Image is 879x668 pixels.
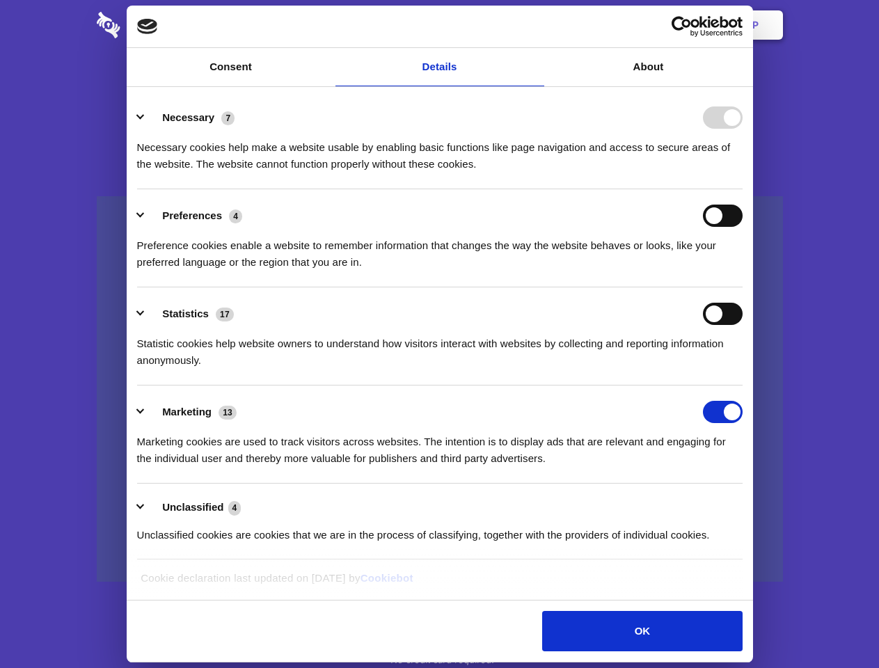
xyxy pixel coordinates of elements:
a: Login [631,3,692,47]
button: OK [542,611,742,651]
a: Wistia video thumbnail [97,196,783,582]
label: Necessary [162,111,214,123]
div: Cookie declaration last updated on [DATE] by [130,570,749,597]
img: logo [137,19,158,34]
h4: Auto-redaction of sensitive data, encrypted data sharing and self-destructing private chats. Shar... [97,127,783,173]
button: Unclassified (4) [137,499,250,516]
button: Necessary (7) [137,106,244,129]
div: Statistic cookies help website owners to understand how visitors interact with websites by collec... [137,325,743,369]
h1: Eliminate Slack Data Loss. [97,63,783,113]
button: Statistics (17) [137,303,243,325]
a: Cookiebot [361,572,413,584]
img: logo-wordmark-white-trans-d4663122ce5f474addd5e946df7df03e33cb6a1c49d2221995e7729f52c070b2.svg [97,12,216,38]
div: Necessary cookies help make a website usable by enabling basic functions like page navigation and... [137,129,743,173]
span: 4 [228,501,241,515]
span: 17 [216,308,234,321]
button: Marketing (13) [137,401,246,423]
div: Preference cookies enable a website to remember information that changes the way the website beha... [137,227,743,271]
label: Preferences [162,209,222,221]
a: Contact [564,3,628,47]
a: About [544,48,753,86]
button: Preferences (4) [137,205,251,227]
a: Pricing [409,3,469,47]
div: Marketing cookies are used to track visitors across websites. The intention is to display ads tha... [137,423,743,467]
label: Statistics [162,308,209,319]
iframe: Drift Widget Chat Controller [809,598,862,651]
span: 7 [221,111,235,125]
a: Usercentrics Cookiebot - opens in a new window [621,16,743,37]
a: Consent [127,48,335,86]
div: Unclassified cookies are cookies that we are in the process of classifying, together with the pro... [137,516,743,543]
span: 13 [219,406,237,420]
label: Marketing [162,406,212,417]
span: 4 [229,209,242,223]
a: Details [335,48,544,86]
